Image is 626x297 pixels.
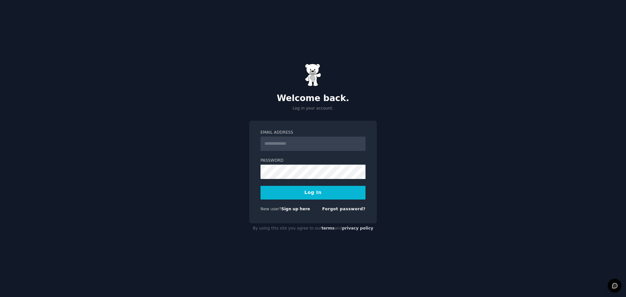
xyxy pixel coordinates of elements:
a: Sign up here [281,207,310,211]
div: By using this site you agree to our and [249,223,377,234]
a: privacy policy [342,226,373,230]
button: Log In [261,186,365,200]
label: Password [261,158,365,164]
a: terms [321,226,335,230]
a: Forgot password? [322,207,365,211]
label: Email Address [261,130,365,136]
h2: Welcome back. [249,93,377,104]
span: New user? [261,207,281,211]
img: Gummy Bear [305,64,321,86]
p: Log in your account. [249,106,377,111]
